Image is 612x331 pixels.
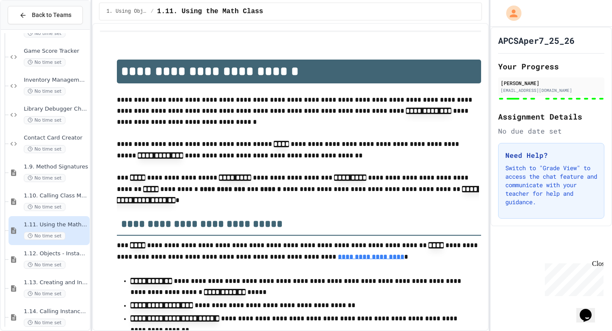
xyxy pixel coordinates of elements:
[24,134,88,142] span: Contact Card Creator
[24,308,88,315] span: 1.14. Calling Instance Methods
[24,261,65,269] span: No time set
[24,163,88,171] span: 1.9. Method Signatures
[157,6,263,17] span: 1.11. Using the Math Class
[24,29,65,37] span: No time set
[8,6,83,24] button: Back to Teams
[150,8,153,15] span: /
[24,250,88,257] span: 1.12. Objects - Instances of Classes
[498,60,604,72] h2: Your Progress
[497,3,524,23] div: My Account
[541,260,603,296] iframe: chat widget
[501,79,602,87] div: [PERSON_NAME]
[24,221,88,228] span: 1.11. Using the Math Class
[24,106,88,113] span: Library Debugger Challenge
[576,297,603,322] iframe: chat widget
[24,48,88,55] span: Game Score Tracker
[24,116,65,124] span: No time set
[24,203,65,211] span: No time set
[106,8,147,15] span: 1. Using Objects and Methods
[501,87,602,94] div: [EMAIL_ADDRESS][DOMAIN_NAME]
[3,3,59,54] div: Chat with us now!Close
[24,192,88,200] span: 1.10. Calling Class Methods
[498,126,604,136] div: No due date set
[24,145,65,153] span: No time set
[32,11,71,20] span: Back to Teams
[498,111,604,123] h2: Assignment Details
[24,58,65,66] span: No time set
[498,34,575,46] h1: APCSAper7_25_26
[24,87,65,95] span: No time set
[505,150,597,160] h3: Need Help?
[24,174,65,182] span: No time set
[24,279,88,286] span: 1.13. Creating and Initializing Objects: Constructors
[505,164,597,206] p: Switch to "Grade View" to access the chat feature and communicate with your teacher for help and ...
[24,319,65,327] span: No time set
[24,77,88,84] span: Inventory Management System
[24,290,65,298] span: No time set
[24,232,65,240] span: No time set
